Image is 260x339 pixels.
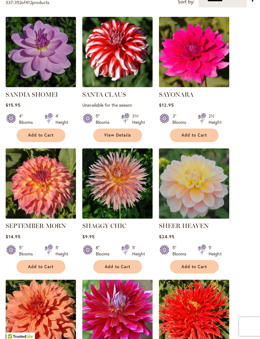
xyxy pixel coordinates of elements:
img: SHAGGY CHIC [82,148,152,218]
img: SANDIA SHOMEI [6,17,76,87]
span: $9.95 [82,233,94,239]
button: Add to Cart [17,259,65,273]
a: SHEER HEAVEN [158,213,229,219]
a: SANTA CLAUS [82,90,126,98]
a: SAYONARA [158,82,229,88]
img: SHEER HEAVEN [158,148,229,218]
a: SANDIA SHOMEI [6,82,76,88]
button: Add to Cart [93,259,142,273]
span: $14.95 [6,233,21,239]
button: Add to Cart [169,259,218,273]
span: Add to Cart [181,132,206,138]
div: 5' Height [55,244,68,256]
span: Add to Cart [28,132,54,138]
div: 4' Height [55,113,68,125]
span: View Details [104,132,131,138]
div: 5" Blooms [95,113,113,125]
a: September Morn [6,213,76,219]
a: SANTA CLAUS [82,82,152,88]
span: $24.95 [158,233,174,239]
div: 3½' Height [132,113,144,125]
span: $12.95 [158,102,173,108]
a: View Details [93,128,142,142]
span: Add to Cart [28,263,54,269]
iframe: Launch Accessibility Center [5,317,22,334]
a: SHAGGY CHIC [82,213,152,219]
p: Unavailable for the season [82,102,152,108]
div: 4" Blooms [19,113,37,125]
a: SEPTEMBER MORN [6,221,66,229]
img: September Morn [6,148,76,218]
div: 5" Blooms [172,244,190,256]
div: 2½' Height [208,113,221,125]
a: SANDIA SHOMEI [6,90,58,98]
div: 8" Blooms [95,244,113,256]
a: SHEER HEAVEN [158,221,208,229]
span: Add to Cart [181,263,206,269]
div: 5' Height [208,244,221,256]
a: SHAGGY CHIC [82,221,126,229]
img: SAYONARA [158,17,229,87]
button: Add to Cart [169,128,218,142]
span: $15.95 [6,102,21,108]
div: 3" Blooms [172,113,190,125]
span: Add to Cart [104,263,130,269]
div: 5' Height [132,244,144,256]
a: SAYONARA [158,90,193,98]
div: 5" Blooms [19,244,37,256]
img: SANTA CLAUS [82,17,152,87]
button: Add to Cart [17,128,65,142]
